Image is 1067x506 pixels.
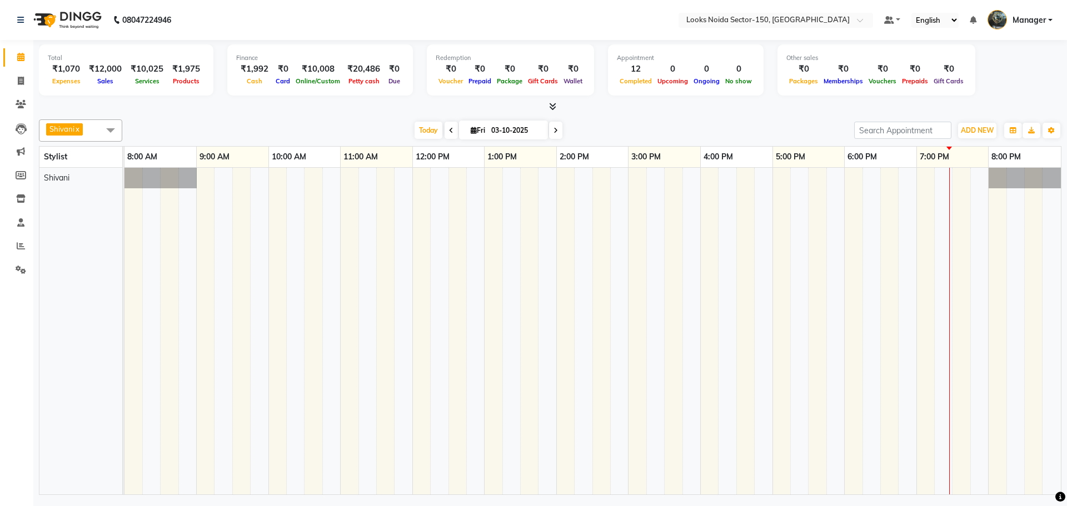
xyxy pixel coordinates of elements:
img: logo [28,4,104,36]
span: Gift Cards [525,77,561,85]
a: 10:00 AM [269,149,309,165]
a: 7:00 PM [917,149,952,165]
a: 3:00 PM [629,149,664,165]
div: ₹10,008 [293,63,343,76]
a: 2:00 PM [557,149,592,165]
span: Ongoing [691,77,722,85]
a: 6:00 PM [845,149,880,165]
span: Cash [244,77,265,85]
input: Search Appointment [854,122,951,139]
span: Petty cash [346,77,382,85]
a: 12:00 PM [413,149,452,165]
span: Package [494,77,525,85]
span: No show [722,77,755,85]
span: Due [386,77,403,85]
div: 0 [722,63,755,76]
span: Card [273,77,293,85]
span: Packages [786,77,821,85]
div: ₹0 [466,63,494,76]
div: 0 [691,63,722,76]
a: 11:00 AM [341,149,381,165]
a: 8:00 AM [124,149,160,165]
span: Sales [94,77,116,85]
span: Shivani [49,124,74,133]
div: ₹12,000 [84,63,126,76]
div: 12 [617,63,655,76]
div: ₹0 [561,63,585,76]
div: ₹0 [273,63,293,76]
input: 2025-10-03 [488,122,544,139]
div: ₹1,975 [168,63,205,76]
div: ₹0 [866,63,899,76]
span: Gift Cards [931,77,966,85]
div: Redemption [436,53,585,63]
div: ₹0 [899,63,931,76]
span: Stylist [44,152,67,162]
span: Online/Custom [293,77,343,85]
span: Voucher [436,77,466,85]
div: ₹1,070 [48,63,84,76]
div: ₹0 [436,63,466,76]
span: Prepaids [899,77,931,85]
a: 5:00 PM [773,149,808,165]
div: ₹0 [931,63,966,76]
div: ₹0 [525,63,561,76]
div: ₹1,992 [236,63,273,76]
div: ₹0 [385,63,404,76]
span: Upcoming [655,77,691,85]
span: Completed [617,77,655,85]
span: Wallet [561,77,585,85]
div: ₹0 [786,63,821,76]
span: Manager [1013,14,1046,26]
span: Prepaid [466,77,494,85]
div: Finance [236,53,404,63]
span: Expenses [49,77,83,85]
span: Vouchers [866,77,899,85]
div: ₹0 [494,63,525,76]
a: 1:00 PM [485,149,520,165]
span: Memberships [821,77,866,85]
span: Shivani [44,173,69,183]
div: Other sales [786,53,966,63]
span: Fri [468,126,488,134]
img: Manager [988,10,1007,29]
span: Services [132,77,162,85]
div: ₹0 [821,63,866,76]
a: 4:00 PM [701,149,736,165]
div: 0 [655,63,691,76]
button: ADD NEW [958,123,996,138]
a: 8:00 PM [989,149,1024,165]
div: Appointment [617,53,755,63]
a: 9:00 AM [197,149,232,165]
span: Products [170,77,202,85]
span: ADD NEW [961,126,994,134]
a: x [74,124,79,133]
div: ₹20,486 [343,63,385,76]
span: Today [415,122,442,139]
div: ₹10,025 [126,63,168,76]
div: Total [48,53,205,63]
b: 08047224946 [122,4,171,36]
